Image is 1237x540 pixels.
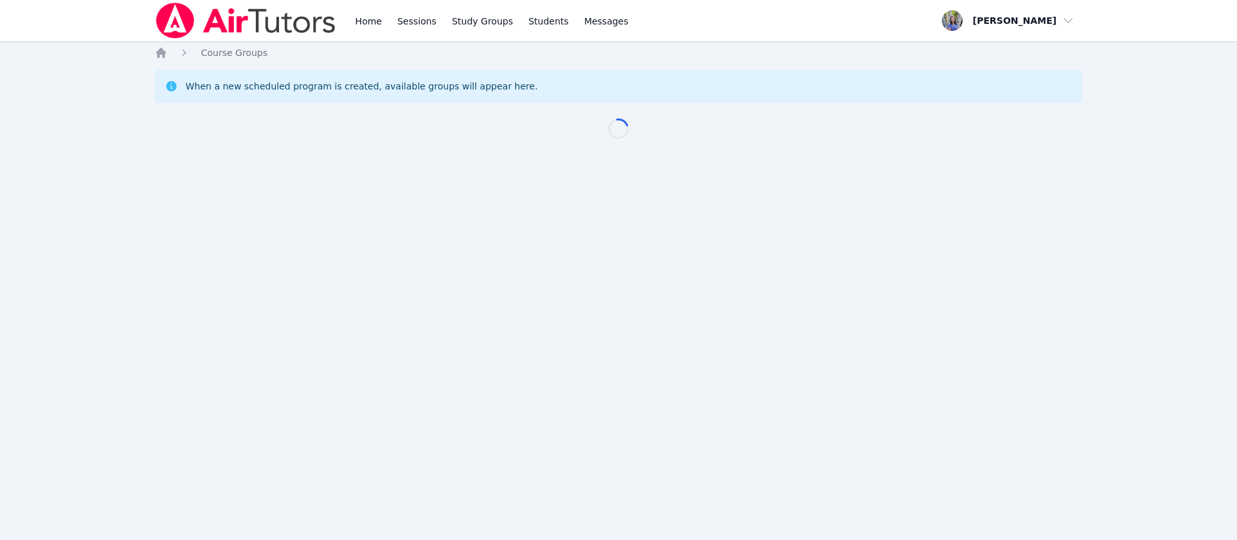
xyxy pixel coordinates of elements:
[201,48,267,58] span: Course Groups
[584,15,629,28] span: Messages
[201,46,267,59] a: Course Groups
[155,3,337,39] img: Air Tutors
[186,80,538,93] div: When a new scheduled program is created, available groups will appear here.
[155,46,1082,59] nav: Breadcrumb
